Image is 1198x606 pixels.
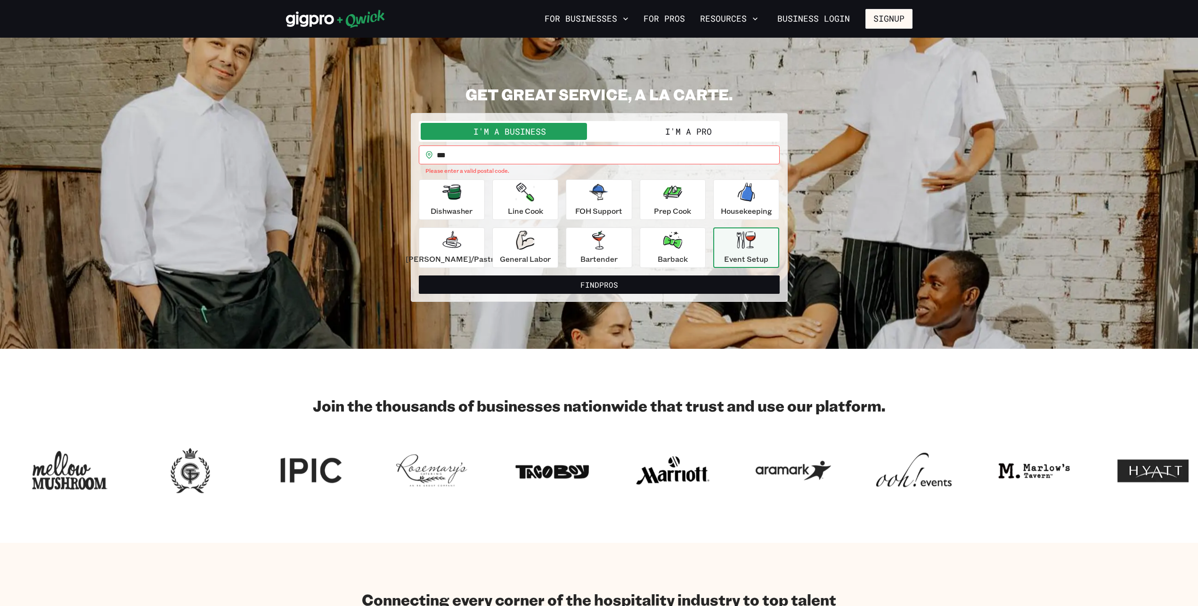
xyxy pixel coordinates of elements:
p: FOH Support [575,205,622,217]
button: Housekeeping [713,179,779,220]
button: [PERSON_NAME]/Pastry [419,227,485,268]
button: I'm a Business [421,123,599,140]
p: Line Cook [508,205,543,217]
p: [PERSON_NAME]/Pastry [406,253,498,265]
img: Logo for IPIC [273,445,349,496]
p: Event Setup [724,253,768,265]
h2: Join the thousands of businesses nationwide that trust and use our platform. [286,396,913,415]
img: Logo for Hotel Hyatt [1117,445,1193,496]
a: For Pros [640,11,689,27]
p: Bartender [580,253,618,265]
button: Line Cook [492,179,558,220]
h2: GET GREAT SERVICE, A LA CARTE. [411,85,788,104]
button: For Businesses [541,11,632,27]
button: Dishwasher [419,179,485,220]
button: Barback [640,227,706,268]
button: Event Setup [713,227,779,268]
button: Resources [696,11,762,27]
button: Prep Cook [640,179,706,220]
img: Logo for Taco Boy [514,445,590,496]
img: Logo for Aramark [756,445,831,496]
p: Dishwasher [431,205,473,217]
p: Housekeeping [721,205,772,217]
img: Logo for ooh events [876,445,952,496]
a: Business Login [769,9,858,29]
img: Logo for Georgian Terrace [153,445,228,496]
p: Prep Cook [654,205,691,217]
img: Logo for Marlow's Tavern [997,445,1072,496]
p: Please enter a valid postal code. [425,166,773,176]
button: Signup [865,9,913,29]
button: General Labor [492,227,558,268]
img: Logo for Rosemary's Catering [394,445,469,496]
img: Logo for Marriott [635,445,710,496]
button: I'm a Pro [599,123,778,140]
button: FindPros [419,275,780,294]
p: General Labor [500,253,551,265]
button: Bartender [566,227,632,268]
p: Barback [658,253,688,265]
button: FOH Support [566,179,632,220]
img: Logo for Mellow Mushroom [32,445,107,496]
